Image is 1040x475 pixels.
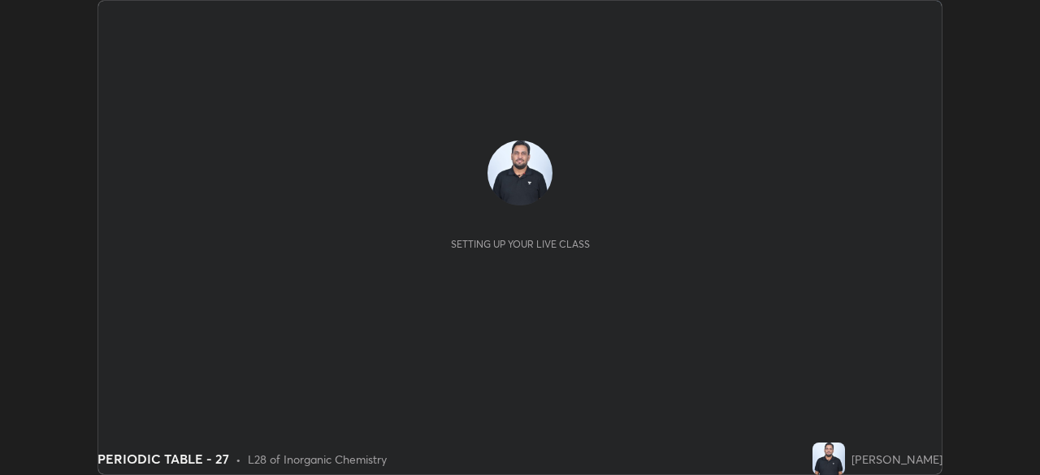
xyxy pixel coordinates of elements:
[97,449,229,469] div: PERIODIC TABLE - 27
[236,451,241,468] div: •
[851,451,942,468] div: [PERSON_NAME]
[812,443,845,475] img: e1c97fa6ee1c4dd2a6afcca3344b7cb0.jpg
[451,238,590,250] div: Setting up your live class
[248,451,387,468] div: L28 of Inorganic Chemistry
[487,140,552,205] img: e1c97fa6ee1c4dd2a6afcca3344b7cb0.jpg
